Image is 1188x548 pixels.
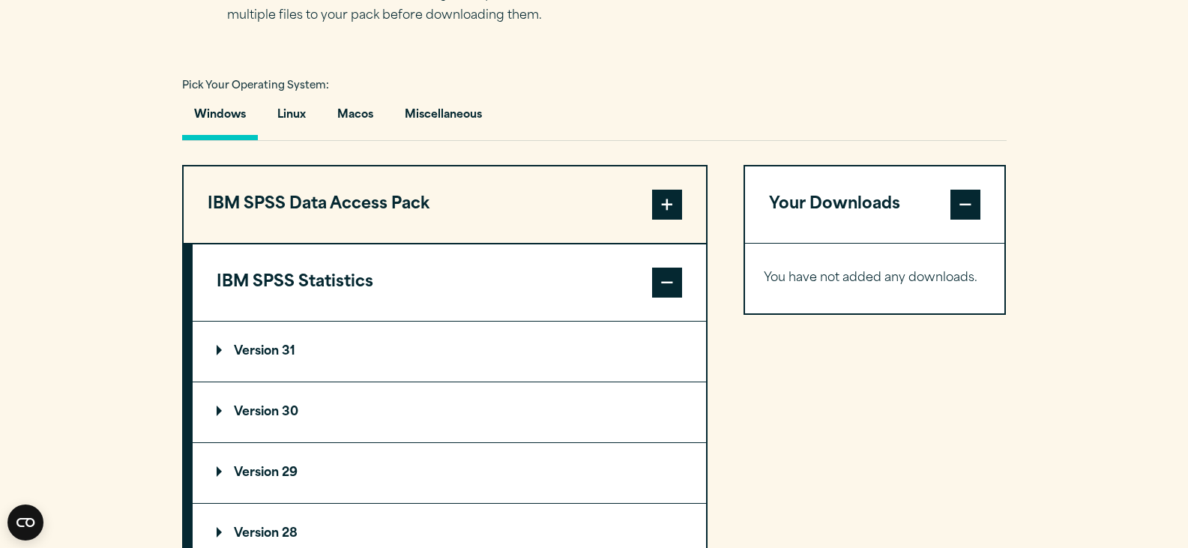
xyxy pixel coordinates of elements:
div: Your Downloads [745,243,1005,313]
p: Version 28 [217,528,298,540]
button: IBM SPSS Statistics [193,244,706,321]
button: IBM SPSS Data Access Pack [184,166,706,243]
summary: Version 31 [193,322,706,382]
button: Your Downloads [745,166,1005,243]
p: You have not added any downloads. [764,268,986,289]
button: Macos [325,97,385,140]
summary: Version 29 [193,443,706,503]
p: Version 30 [217,406,298,418]
p: Version 29 [217,467,298,479]
button: Miscellaneous [393,97,494,140]
p: Version 31 [217,346,295,358]
span: Pick Your Operating System: [182,81,329,91]
summary: Version 30 [193,382,706,442]
button: Open CMP widget [7,505,43,541]
button: Windows [182,97,258,140]
button: Linux [265,97,318,140]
